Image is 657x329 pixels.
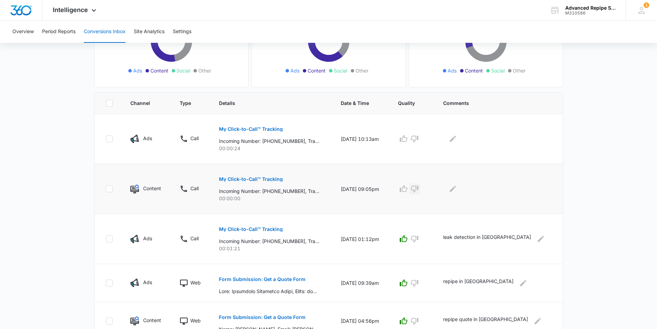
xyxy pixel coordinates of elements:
[190,135,199,142] p: Call
[143,279,152,286] p: Ads
[133,67,142,74] span: Ads
[150,67,168,74] span: Content
[447,133,458,144] button: Edit Comments
[334,67,347,74] span: Social
[42,21,76,43] button: Period Reports
[177,67,190,74] span: Social
[565,5,616,11] div: account name
[532,316,543,327] button: Edit Comments
[134,21,165,43] button: Site Analytics
[219,121,283,137] button: My Click-to-Call™ Tracking
[219,238,319,245] p: Incoming Number: [PHONE_NUMBER], Tracking Number: [PHONE_NUMBER], Ring To: [PHONE_NUMBER], Caller...
[130,99,153,107] span: Channel
[219,221,283,238] button: My Click-to-Call™ Tracking
[465,67,483,74] span: Content
[219,145,324,152] p: 00:00:24
[219,195,324,202] p: 00:00:00
[341,99,371,107] span: Date & Time
[219,277,306,282] p: Form Submission: Get a Quote Form
[219,315,306,320] p: Form Submission: Get a Quote Form
[84,21,126,43] button: Conversions Inbox
[644,2,649,8] div: notifications count
[644,2,649,8] span: 1
[219,245,324,252] p: 00:01:21
[219,177,283,182] p: My Click-to-Call™ Tracking
[219,227,283,232] p: My Click-to-Call™ Tracking
[53,6,88,13] span: Intelligence
[356,67,368,74] span: Other
[308,67,326,74] span: Content
[290,67,299,74] span: Ads
[443,233,531,244] p: leak detection in [GEOGRAPHIC_DATA]
[398,99,417,107] span: Quality
[173,21,191,43] button: Settings
[565,11,616,16] div: account id
[219,137,319,145] p: Incoming Number: [PHONE_NUMBER], Tracking Number: [PHONE_NUMBER], Ring To: [PHONE_NUMBER], Caller...
[219,288,319,295] p: Lore: Ipsumdolo Sitametco Adipi, Elits: doeius749@tempo.inc, Utlab: 5715959772, Etdo ma aliq enim...
[219,309,306,326] button: Form Submission: Get a Quote Form
[513,67,526,74] span: Other
[190,235,199,242] p: Call
[219,187,319,195] p: Incoming Number: [PHONE_NUMBER], Tracking Number: [PHONE_NUMBER], Ring To: [PHONE_NUMBER], Caller...
[448,67,457,74] span: Ads
[443,99,541,107] span: Comments
[219,99,314,107] span: Details
[143,235,152,242] p: Ads
[443,316,528,327] p: repipe quote in [GEOGRAPHIC_DATA]
[198,67,211,74] span: Other
[518,278,529,289] button: Edit Comments
[12,21,34,43] button: Overview
[332,264,390,302] td: [DATE] 09:39am
[219,271,306,288] button: Form Submission: Get a Quote Form
[143,135,152,142] p: Ads
[447,183,458,194] button: Edit Comments
[180,99,193,107] span: Type
[190,279,201,286] p: Web
[443,278,514,289] p: repipe in [GEOGRAPHIC_DATA]
[332,164,390,214] td: [DATE] 09:05pm
[332,214,390,264] td: [DATE] 01:12pm
[190,317,201,324] p: Web
[535,233,546,244] button: Edit Comments
[491,67,505,74] span: Social
[219,127,283,132] p: My Click-to-Call™ Tracking
[332,114,390,164] td: [DATE] 10:13am
[143,185,161,192] p: Content
[219,171,283,187] button: My Click-to-Call™ Tracking
[143,317,161,324] p: Content
[190,185,199,192] p: Call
